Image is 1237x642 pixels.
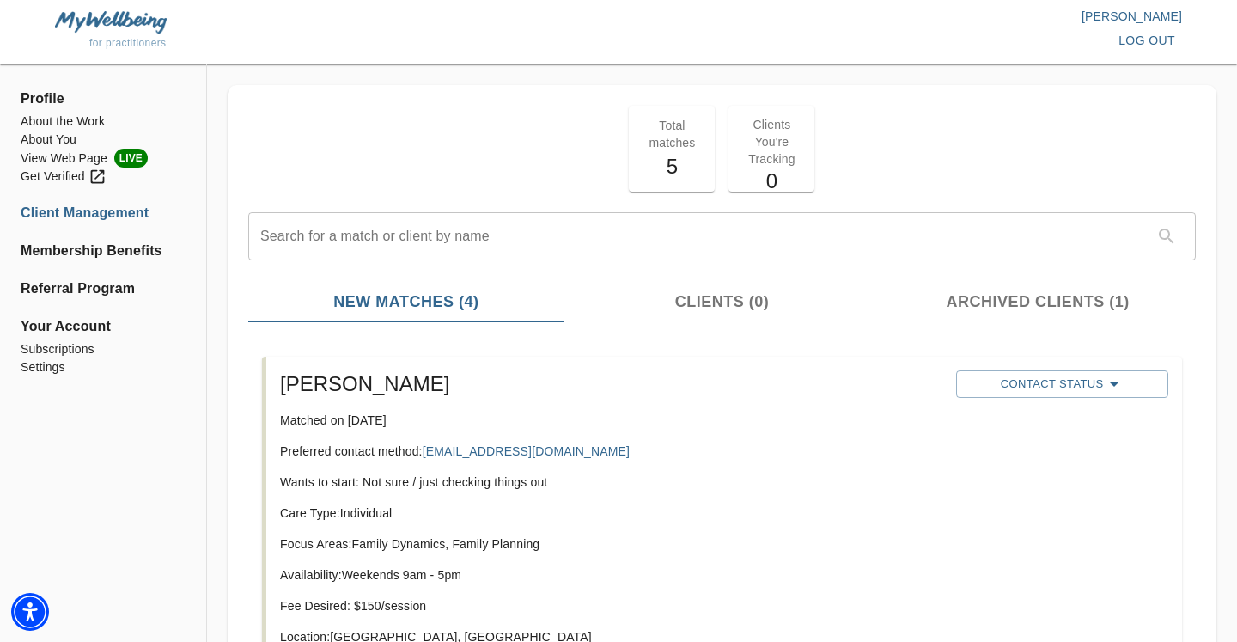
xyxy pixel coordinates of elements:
a: Client Management [21,203,186,223]
h5: 0 [739,168,804,195]
a: About You [21,131,186,149]
button: log out [1112,25,1182,57]
div: Get Verified [21,168,107,186]
span: Profile [21,89,186,109]
span: LIVE [114,149,148,168]
span: for practitioners [89,37,167,49]
a: Get Verified [21,168,186,186]
a: Membership Benefits [21,241,186,261]
span: Contact Status [965,374,1159,394]
p: Wants to start: Not sure / just checking things out [280,474,942,491]
button: Contact Status [956,370,1167,398]
p: Fee Desired: $ 150 /session [280,597,942,614]
li: View Web Page [21,149,186,168]
span: log out [1118,30,1175,52]
div: Accessibility Menu [11,593,49,631]
p: Focus Areas: Family Dynamics, Family Planning [280,535,942,553]
p: [PERSON_NAME] [618,8,1182,25]
p: Availability: Weekends 9am - 5pm [280,566,942,584]
span: New Matches (4) [259,290,554,314]
p: Care Type: Individual [280,504,942,522]
h5: [PERSON_NAME] [280,370,942,398]
a: [EMAIL_ADDRESS][DOMAIN_NAME] [423,444,630,458]
p: Clients You're Tracking [739,116,804,168]
a: Subscriptions [21,340,186,358]
span: Archived Clients (1) [890,290,1185,314]
a: Referral Program [21,278,186,299]
p: Preferred contact method: [280,443,942,460]
span: Clients (0) [575,290,870,314]
p: Total matches [639,117,704,151]
p: Matched on [DATE] [280,412,942,429]
a: About the Work [21,113,186,131]
span: Your Account [21,316,186,337]
img: MyWellbeing [55,11,167,33]
h5: 5 [639,153,704,180]
a: Settings [21,358,186,376]
a: View Web PageLIVE [21,149,186,168]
